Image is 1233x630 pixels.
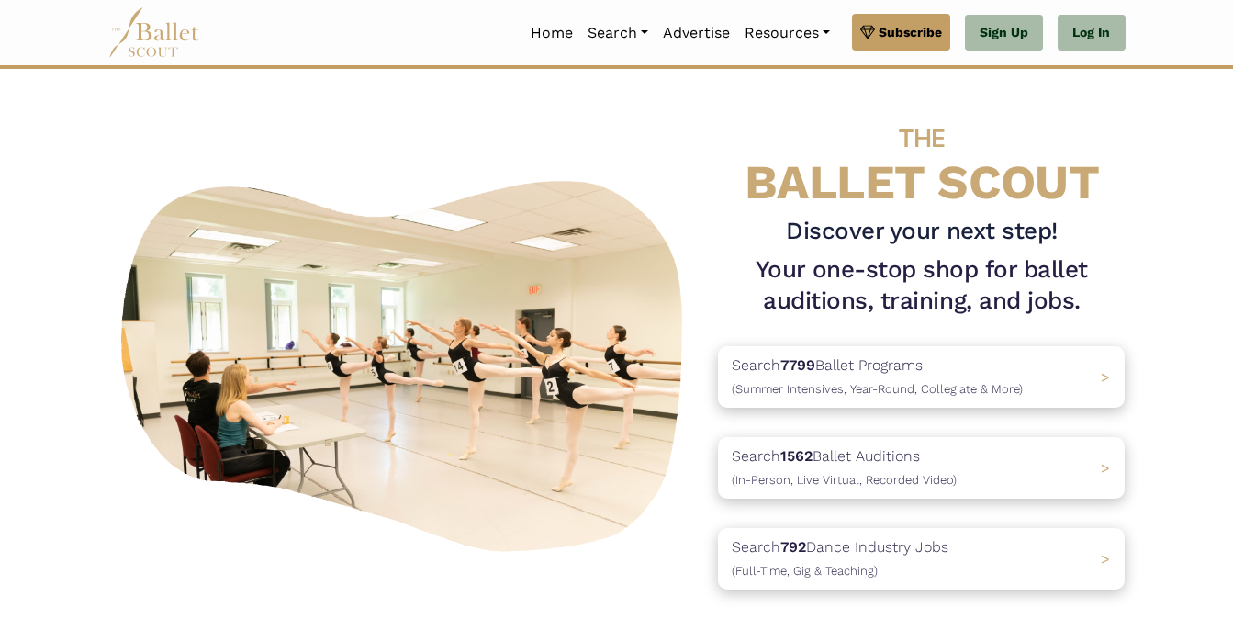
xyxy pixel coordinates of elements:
a: Sign Up [965,15,1043,51]
h4: BALLET SCOUT [718,106,1125,208]
b: 7799 [780,356,815,374]
h3: Discover your next step! [718,216,1125,247]
a: Search1562Ballet Auditions(In-Person, Live Virtual, Recorded Video) > [718,437,1125,499]
a: Search7799Ballet Programs(Summer Intensives, Year-Round, Collegiate & More)> [718,346,1125,408]
p: Search Ballet Auditions [732,444,957,491]
a: Search792Dance Industry Jobs(Full-Time, Gig & Teaching) > [718,528,1125,590]
span: (Full-Time, Gig & Teaching) [732,564,878,578]
span: Subscribe [879,22,942,42]
h1: Your one-stop shop for ballet auditions, training, and jobs. [718,254,1125,317]
span: (In-Person, Live Virtual, Recorded Video) [732,473,957,487]
a: Home [523,14,580,52]
span: THE [899,123,945,153]
img: A group of ballerinas talking to each other in a ballet studio [108,163,704,561]
b: 792 [780,538,806,556]
span: > [1101,550,1110,568]
img: gem.svg [860,22,875,42]
b: 1562 [780,447,813,465]
a: Resources [737,14,837,52]
span: > [1101,459,1110,477]
span: > [1101,368,1110,386]
a: Subscribe [852,14,950,51]
p: Search Ballet Programs [732,354,1023,400]
a: Advertise [656,14,737,52]
span: (Summer Intensives, Year-Round, Collegiate & More) [732,382,1023,396]
a: Search [580,14,656,52]
a: Log In [1058,15,1125,51]
p: Search Dance Industry Jobs [732,535,948,582]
